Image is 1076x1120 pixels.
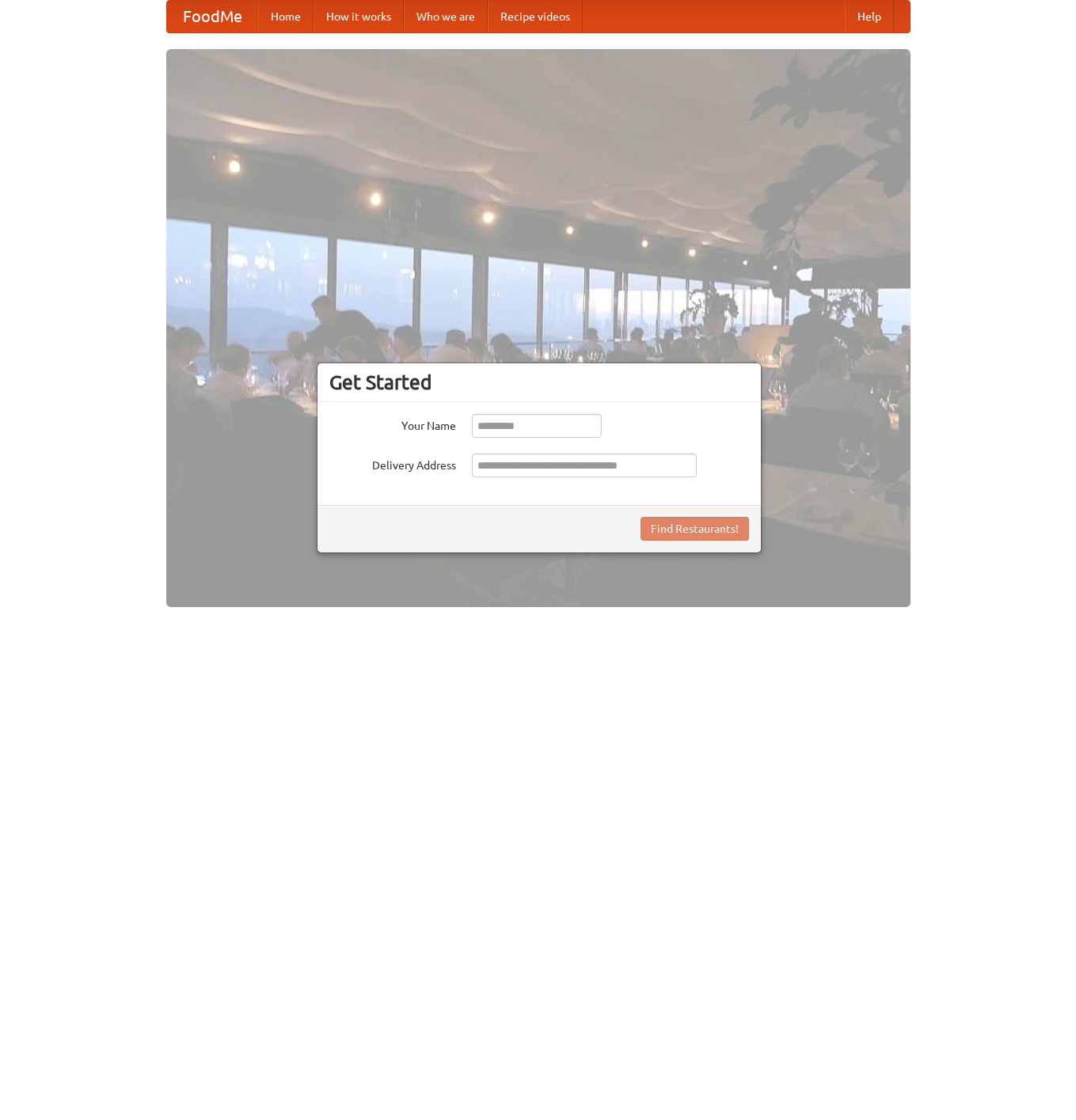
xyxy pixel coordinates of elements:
[404,1,488,32] a: Who we are
[329,414,456,434] label: Your Name
[488,1,583,32] a: Recipe videos
[329,370,749,394] h3: Get Started
[314,1,404,32] a: How it works
[167,1,258,32] a: FoodMe
[329,454,456,473] label: Delivery Address
[258,1,314,32] a: Home
[845,1,894,32] a: Help
[641,517,749,541] button: Find Restaurants!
